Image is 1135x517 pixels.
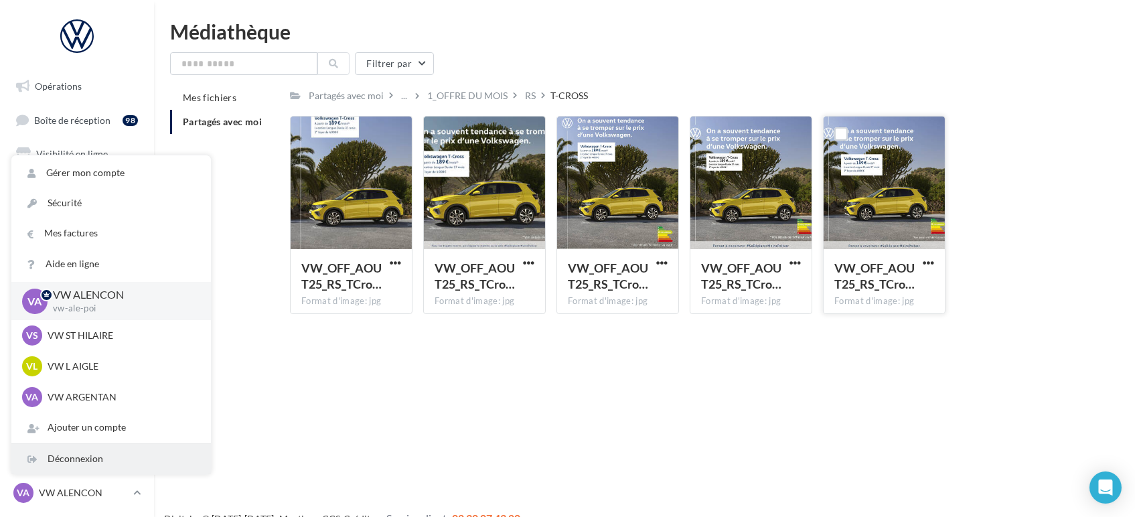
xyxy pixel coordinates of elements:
[26,390,39,404] span: VA
[17,486,30,500] span: VA
[435,295,534,307] div: Format d'image: jpg
[183,92,236,103] span: Mes fichiers
[48,390,195,404] p: VW ARGENTAN
[8,240,146,268] a: Médiathèque
[183,116,262,127] span: Partagés avec moi
[53,303,190,315] p: vw-ale-poi
[8,106,146,135] a: Boîte de réception98
[11,480,143,506] a: VA VW ALENCON
[27,360,38,373] span: VL
[309,89,384,102] div: Partagés avec moi
[1089,471,1122,504] div: Open Intercom Messenger
[123,115,138,126] div: 98
[26,329,38,342] span: VS
[701,295,801,307] div: Format d'image: jpg
[8,140,146,168] a: Visibilité en ligne
[525,89,536,102] div: RS
[435,261,515,291] span: VW_OFF_AOUT25_RS_TCross_GMB
[8,273,146,301] a: Calendrier
[568,261,648,291] span: VW_OFF_AOUT25_RS_TCross_INSTA
[11,188,211,218] a: Sécurité
[35,80,82,92] span: Opérations
[427,89,508,102] div: 1_OFFRE DU MOIS
[701,261,781,291] span: VW_OFF_AOUT25_RS_TCross_GMB_720x720px.jpg
[11,413,211,443] div: Ajouter un compte
[170,21,1119,42] div: Médiathèque
[39,486,128,500] p: VW ALENCON
[301,295,401,307] div: Format d'image: jpg
[8,72,146,100] a: Opérations
[8,307,146,346] a: PLV et print personnalisable
[398,86,410,105] div: ...
[11,218,211,248] a: Mes factures
[550,89,588,102] div: T-CROSS
[568,295,668,307] div: Format d'image: jpg
[11,249,211,279] a: Aide en ligne
[11,158,211,188] a: Gérer mon compte
[36,148,108,159] span: Visibilité en ligne
[11,444,211,474] div: Déconnexion
[8,207,146,235] a: Contacts
[301,261,382,291] span: VW_OFF_AOUT25_RS_TCross_STORY
[28,293,42,309] span: VA
[53,287,190,303] p: VW ALENCON
[834,261,915,291] span: VW_OFF_AOUT25_RS_TCross_CARRE
[8,351,146,390] a: Campagnes DataOnDemand
[355,52,434,75] button: Filtrer par
[34,114,110,125] span: Boîte de réception
[834,295,934,307] div: Format d'image: jpg
[48,360,195,373] p: VW L AIGLE
[8,173,146,202] a: Campagnes
[48,329,195,342] p: VW ST HILAIRE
